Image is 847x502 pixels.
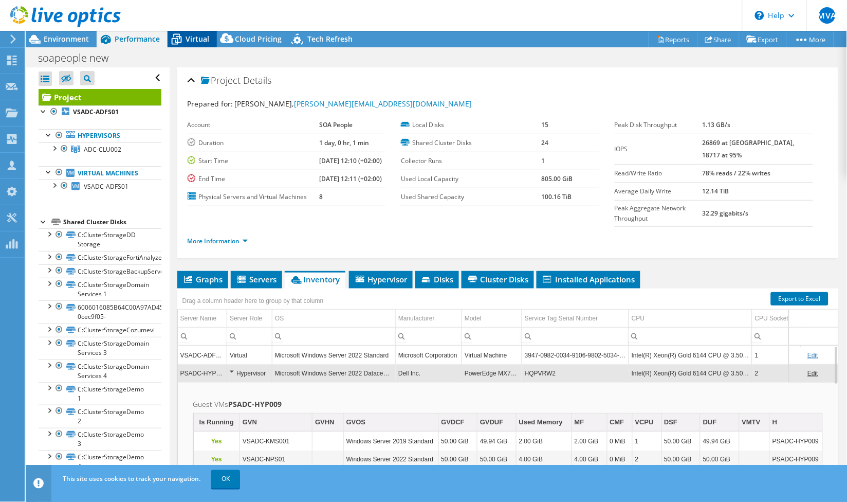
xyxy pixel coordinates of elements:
td: Column Used Memory, Value 2.00 GiB [516,433,572,451]
td: Is Running Column [194,414,240,432]
a: More [786,31,834,47]
td: Column GVHN, Value [312,433,344,451]
span: Installed Applications [542,274,635,284]
td: Column Manufacturer, Value Dell Inc. [396,364,462,382]
span: Disks [420,274,454,284]
td: DSF Column [661,414,701,432]
label: Collector Runs [401,156,541,166]
span: Hypervisor [354,274,408,284]
div: Manufacturer [398,312,435,325]
td: Used Memory Column [516,414,572,432]
b: [DATE] 12:10 (+02:00) [319,156,382,165]
td: Model Column [462,310,522,328]
div: GVHN [315,416,335,428]
td: DUF Column [701,414,740,432]
label: Start Time [188,156,320,166]
td: Column GVDCF, Value 50.00 GiB [438,451,477,469]
td: Column GVN, Value VSADC-KMS001 [240,433,312,451]
td: Column Model, Value Virtual Machine [462,346,522,364]
td: Column CPU Sockets, Value 1 [752,346,801,364]
td: Column OS, Value Microsoft Windows Server 2022 Datacenter [272,364,396,382]
p: Yes [196,453,237,465]
a: Reports [649,31,698,47]
td: Column CMF, Value 0 MiB [607,451,632,469]
a: Hypervisors [39,129,161,142]
label: Average Daily Write [615,186,702,196]
td: Column VCPU, Value 1 [632,433,661,451]
label: Physical Servers and Virtual Machines [188,192,320,202]
td: Column H, Value PSADC-HYP009 [770,451,822,469]
b: 15 [542,120,549,129]
a: C:ClusterStorageBackupServer [39,264,161,278]
h2: Guest VMs [193,398,823,410]
td: Column DUF, Value 49.94 GiB [701,433,740,451]
label: Prepared for: [188,99,233,109]
td: Column Service Tag Serial Number, Value HQPVRW2 [522,364,629,382]
td: Column MF, Value 2.00 GiB [572,433,607,451]
td: Column CPU, Value Intel(R) Xeon(R) Gold 6144 CPU @ 3.50GHz [629,346,752,364]
span: MVA [819,7,836,24]
a: OK [211,470,240,489]
b: 1.13 GB/s [703,120,731,129]
td: Column Manufacturer, Filter cell [396,327,462,345]
div: GVDUF [480,416,504,428]
td: Column Server Role, Value Hypervisor [227,364,272,382]
td: Column Is Running, Value Yes [194,451,240,469]
span: Environment [44,34,89,44]
td: Column Server Name, Value PSADC-HYP009 [178,364,227,382]
td: Column GVOS, Value Windows Server 2019 Standard [343,433,438,451]
span: VSADC-ADFS01 [84,182,128,191]
div: Virtual [230,349,269,362]
b: PSADC-HYP009 [229,399,282,409]
td: Column CPU Sockets, Value 2 [752,364,801,382]
div: OS [275,312,284,325]
div: Hypervisor [230,367,269,380]
b: 12.14 TiB [703,187,729,195]
a: C:ClusterStorageDemo 3 [39,428,161,451]
span: Cloud Pricing [235,34,282,44]
td: Column Used Memory, Value 4.00 GiB [516,451,572,469]
td: Column Manufacturer, Value Microsoft Corporation [396,346,462,364]
a: Edit [807,352,818,359]
td: GVOS Column [343,414,438,432]
td: Column Server Role, Filter cell [227,327,272,345]
td: Column DUF, Value 50.00 GiB [701,451,740,469]
td: CPU Column [629,310,752,328]
div: DSF [665,416,678,428]
label: Used Local Capacity [401,174,541,184]
b: SOA People [319,120,353,129]
a: Project [39,89,161,105]
a: Edit [807,370,818,377]
div: CMF [610,416,624,428]
b: 26869 at [GEOGRAPHIC_DATA], 18717 at 95% [703,138,795,159]
td: GVN Column [240,414,312,432]
td: Column GVDCF, Value 50.00 GiB [438,433,477,451]
a: ADC-CLU002 [39,142,161,156]
svg: \n [755,11,764,20]
td: Column Service Tag Serial Number, Filter cell [522,327,629,345]
label: Used Shared Capacity [401,192,541,202]
label: Account [188,120,320,130]
label: Duration [188,138,320,148]
td: MF Column [572,414,607,432]
a: C:ClusterStorageDemo 4 [39,451,161,473]
div: MF [575,416,584,428]
td: Column GVHN, Value [312,451,344,469]
div: CPU [632,312,645,325]
td: GVDUF Column [477,414,517,432]
div: Server Role [230,312,262,325]
span: ADC-CLU002 [84,145,121,154]
div: Model [465,312,482,325]
span: Graphs [182,274,223,284]
a: Export [739,31,787,47]
span: Cluster Disks [467,274,529,284]
label: End Time [188,174,320,184]
span: Tech Refresh [307,34,353,44]
a: [PERSON_NAME][EMAIL_ADDRESS][DOMAIN_NAME] [294,99,472,109]
a: Export to Excel [771,292,828,306]
td: CMF Column [607,414,632,432]
div: Used Memory [519,416,563,428]
span: Performance [115,34,160,44]
div: GVN [243,416,257,428]
td: OS Column [272,310,396,328]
